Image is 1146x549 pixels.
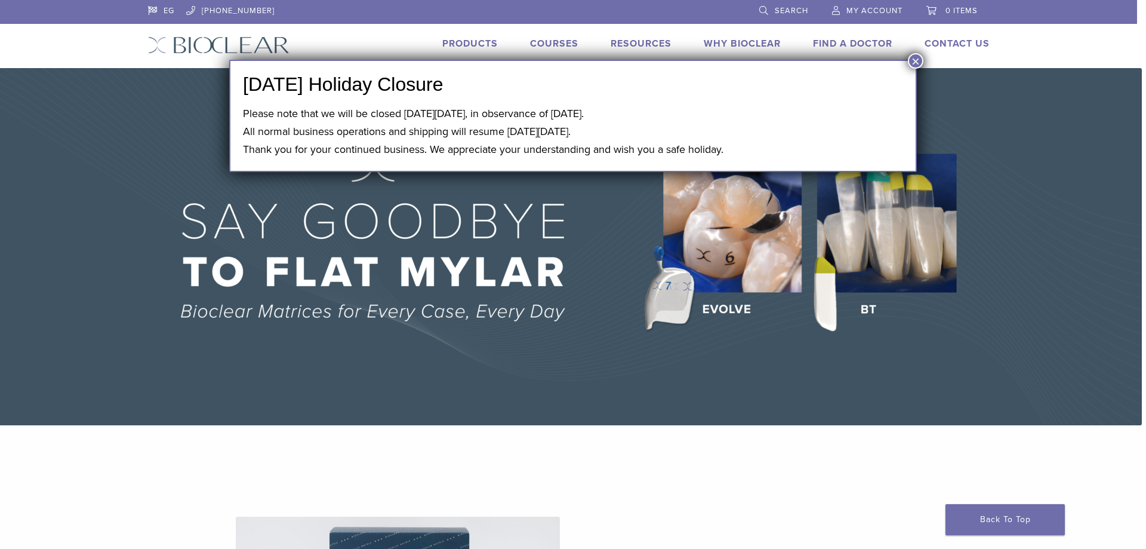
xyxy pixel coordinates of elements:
[813,38,892,50] a: Find A Doctor
[945,6,978,16] span: 0 items
[925,38,990,50] a: Contact Us
[846,6,902,16] span: My Account
[530,38,578,50] a: Courses
[704,38,781,50] a: Why Bioclear
[945,504,1065,535] a: Back To Top
[775,6,808,16] span: Search
[148,36,289,54] img: Bioclear
[611,38,671,50] a: Resources
[442,38,498,50] a: Products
